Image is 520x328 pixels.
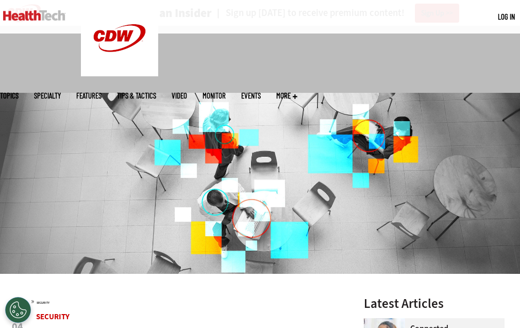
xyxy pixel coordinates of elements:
[172,92,187,100] a: Video
[3,10,65,21] img: Home
[5,297,31,323] button: Open Preferences
[498,12,515,21] a: Log in
[203,92,226,100] a: MonITor
[15,297,338,305] div: »
[241,92,261,100] a: Events
[117,92,156,100] a: Tips & Tactics
[34,92,61,100] span: Specialty
[364,297,505,310] h3: Latest Articles
[76,92,102,100] a: Features
[81,68,158,79] a: CDW
[498,11,515,22] div: User menu
[276,92,297,100] span: More
[37,301,49,305] a: Security
[364,318,410,326] a: nurse smiling at patient
[36,311,70,322] a: Security
[5,297,31,323] div: Cookies Settings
